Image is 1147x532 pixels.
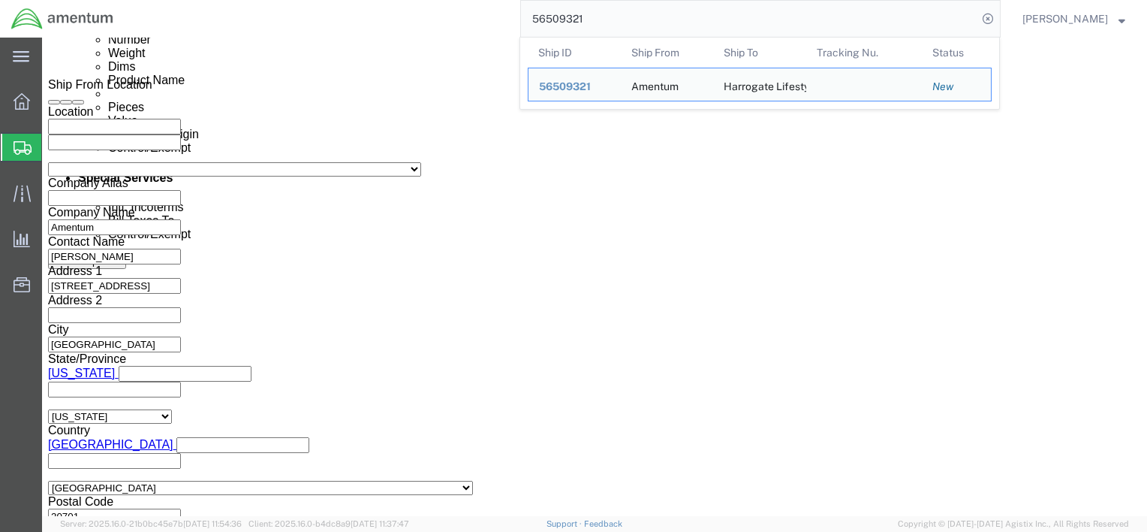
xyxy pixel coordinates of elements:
span: Isabel Hermosillo [1022,11,1108,27]
th: Tracking Nu. [806,38,923,68]
iframe: FS Legacy Container [42,38,1147,516]
div: New [932,79,980,95]
span: [DATE] 11:37:47 [351,519,409,528]
div: Amentum [631,68,679,101]
th: Status [922,38,992,68]
span: Client: 2025.16.0-b4dc8a9 [248,519,409,528]
th: Ship ID [528,38,621,68]
span: [DATE] 11:54:36 [183,519,242,528]
table: Search Results [528,38,999,109]
button: [PERSON_NAME] [1022,10,1126,28]
span: Server: 2025.16.0-21b0bc45e7b [60,519,242,528]
div: 56509321 [539,79,610,95]
span: Copyright © [DATE]-[DATE] Agistix Inc., All Rights Reserved [898,518,1129,530]
span: 56509321 [539,80,591,92]
th: Ship To [713,38,806,68]
div: Harrogate Lifestyle Apartments [724,68,796,101]
input: Search for shipment number, reference number [521,1,977,37]
img: logo [11,8,114,30]
th: Ship From [621,38,714,68]
a: Support [546,519,584,528]
a: Feedback [584,519,622,528]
